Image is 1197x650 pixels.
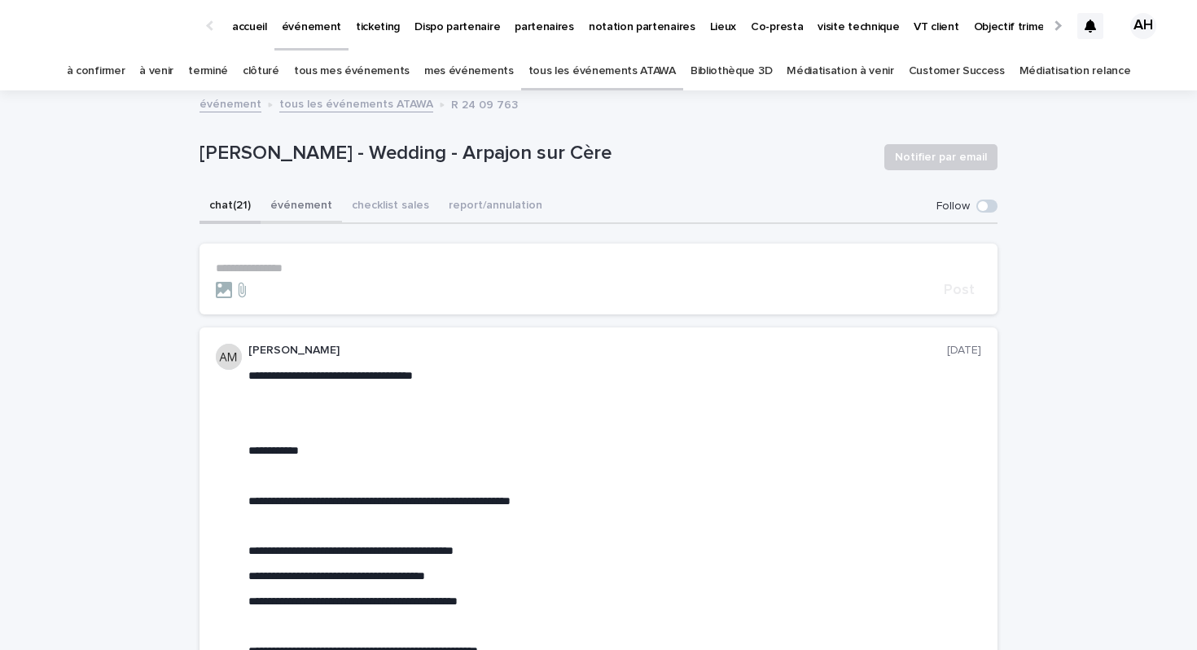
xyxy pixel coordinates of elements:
a: Médiatisation relance [1019,52,1131,90]
div: AH [1130,13,1156,39]
a: Bibliothèque 3D [691,52,772,90]
a: tous les événements ATAWA [528,52,676,90]
a: Médiatisation à venir [787,52,894,90]
a: événement [199,94,261,112]
a: clôturé [243,52,279,90]
a: Customer Success [909,52,1005,90]
span: Notifier par email [895,149,987,165]
a: à venir [139,52,173,90]
img: Ls34BcGeRexTGTNfXpUC [33,10,191,42]
p: Follow [936,200,970,213]
p: R 24 09 763 [451,94,518,112]
a: terminé [188,52,228,90]
span: Post [944,283,975,297]
button: Post [937,283,981,297]
a: à confirmer [67,52,125,90]
button: chat (21) [199,190,261,224]
button: Notifier par email [884,144,997,170]
a: tous mes événements [294,52,410,90]
button: checklist sales [342,190,439,224]
p: [PERSON_NAME] [248,344,947,358]
button: événement [261,190,342,224]
a: mes événements [424,52,514,90]
p: [PERSON_NAME] - Wedding - Arpajon sur Cère [199,142,871,165]
p: [DATE] [947,344,981,358]
button: report/annulation [439,190,552,224]
a: tous les événements ATAWA [279,94,433,112]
